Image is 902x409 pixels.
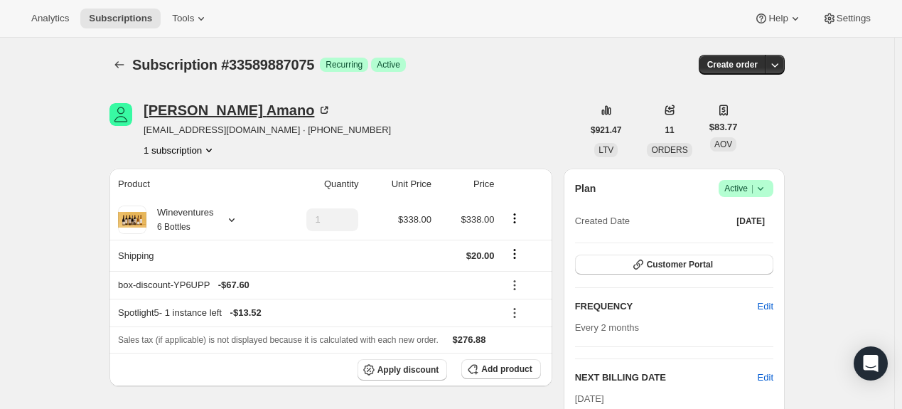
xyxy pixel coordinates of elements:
[144,103,331,117] div: [PERSON_NAME] Amano
[714,139,732,149] span: AOV
[728,211,773,231] button: [DATE]
[172,13,194,24] span: Tools
[363,169,436,200] th: Unit Price
[466,250,495,261] span: $20.00
[736,216,765,227] span: [DATE]
[814,9,879,28] button: Settings
[109,240,272,271] th: Shipping
[132,57,314,73] span: Subscription #33589887075
[768,13,788,24] span: Help
[118,306,495,320] div: Spotlight5 - 1 instance left
[23,9,77,28] button: Analytics
[89,13,152,24] span: Subscriptions
[575,371,758,385] h2: NEXT BILLING DATE
[358,359,448,381] button: Apply discount
[575,214,630,228] span: Created Date
[398,214,431,225] span: $338.00
[837,13,871,24] span: Settings
[591,124,621,136] span: $921.47
[665,124,674,136] span: 11
[377,364,439,376] span: Apply discount
[656,120,682,140] button: 11
[118,335,439,345] span: Sales tax (if applicable) is not displayed because it is calculated with each new order.
[436,169,499,200] th: Price
[575,322,639,333] span: Every 2 months
[218,278,249,292] span: - $67.60
[582,120,630,140] button: $921.47
[144,143,216,157] button: Product actions
[598,145,613,155] span: LTV
[109,55,129,75] button: Subscriptions
[377,59,400,70] span: Active
[749,295,782,318] button: Edit
[503,246,526,262] button: Shipping actions
[144,123,391,137] span: [EMAIL_ADDRESS][DOMAIN_NAME] · [PHONE_NUMBER]
[272,169,363,200] th: Quantity
[146,206,213,234] div: Wineventures
[461,359,540,379] button: Add product
[575,393,604,404] span: [DATE]
[575,181,596,196] h2: Plan
[109,103,132,126] span: Brittany Amano
[230,306,262,320] span: - $13.52
[724,181,768,196] span: Active
[326,59,363,70] span: Recurring
[481,363,532,375] span: Add product
[575,255,773,275] button: Customer Portal
[746,9,810,28] button: Help
[163,9,217,28] button: Tools
[707,59,758,70] span: Create order
[751,183,753,194] span: |
[758,371,773,385] button: Edit
[157,222,190,232] small: 6 Bottles
[80,9,161,28] button: Subscriptions
[647,259,713,270] span: Customer Portal
[575,299,758,314] h2: FREQUENCY
[31,13,69,24] span: Analytics
[461,214,495,225] span: $338.00
[118,278,495,292] div: box-discount-YP6UPP
[854,346,888,381] div: Open Intercom Messenger
[699,55,766,75] button: Create order
[651,145,687,155] span: ORDERS
[758,299,773,314] span: Edit
[503,211,526,226] button: Product actions
[453,334,486,345] span: $276.88
[109,169,272,200] th: Product
[709,120,738,134] span: $83.77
